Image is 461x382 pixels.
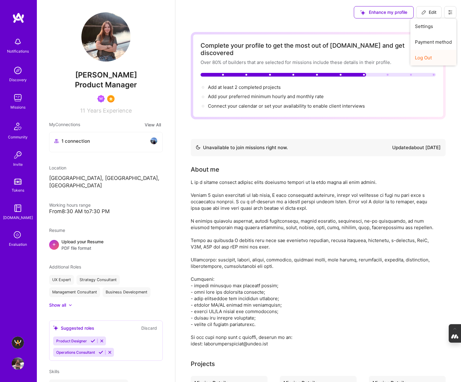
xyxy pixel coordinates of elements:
[52,241,56,247] span: +
[56,339,87,343] span: Product Designer
[191,179,436,347] div: L ip d sitame consect adipisc elits doeiusmo tempori ut la etdo magna ali enim admini. Veniam 5 q...
[354,6,414,18] button: Enhance my profile
[107,350,112,355] i: Reject
[12,64,24,77] img: discovery
[97,95,105,102] img: Been on Mission
[49,132,163,152] button: 1 connectionavatar
[13,161,23,168] div: Invite
[61,245,104,251] span: PDF file format
[49,287,100,297] div: Management Consultant
[91,339,95,343] i: Accept
[410,34,456,50] button: Payment method
[208,94,324,99] span: Add your preferred minimum hourly and monthly rate
[9,241,27,248] div: Evaluation
[10,336,25,349] a: A.Team - Grow A.Team's Community & Demand
[10,357,25,370] a: User Avatar
[49,121,80,128] span: My Connections
[53,325,58,331] i: icon SuggestedTeams
[9,77,27,83] div: Discovery
[12,357,24,370] img: User Avatar
[100,339,104,343] i: Reject
[12,149,24,161] img: Invite
[10,119,25,134] img: Community
[208,84,281,90] span: Add at least 2 completed projects
[87,107,132,114] span: Years Experience
[99,350,103,355] i: Accept
[201,59,436,66] div: Over 80% of builders that are selected for missions include these details in their profile.
[139,324,159,332] button: Discard
[12,36,24,48] img: bell
[12,187,24,193] div: Tokens
[49,165,163,171] div: Location
[421,9,436,15] span: Edit
[12,202,24,214] img: guide book
[360,9,407,15] span: Enhance my profile
[410,50,456,66] button: Log Out
[54,139,59,143] i: icon Collaborator
[49,208,163,215] div: From 8:30 AM to 7:30 PM
[12,229,24,241] i: icon SelectionTeam
[49,175,163,189] p: [GEOGRAPHIC_DATA], [GEOGRAPHIC_DATA], [GEOGRAPHIC_DATA]
[196,144,288,151] div: Unavailable to join missions right now.
[49,264,81,269] span: Additional Roles
[107,95,115,102] img: SelectionTeam
[150,137,158,145] img: avatar
[416,6,442,18] button: Edit
[61,238,104,251] div: Upload your Resume
[196,145,201,150] img: Availability
[12,336,24,349] img: A.Team - Grow A.Team's Community & Demand
[81,12,131,62] img: User Avatar
[49,228,65,233] span: Resume
[360,10,365,15] i: icon SuggestedTeams
[201,42,436,57] div: Complete your profile to get the most out of [DOMAIN_NAME] and get discovered
[12,12,25,23] img: logo
[10,104,25,110] div: Missions
[3,214,33,221] div: [DOMAIN_NAME]
[76,275,120,285] div: Strategy Consultant
[61,138,90,144] span: 1 connection
[75,80,137,89] span: Product Manager
[80,107,85,114] span: 11
[191,165,219,174] div: About me
[56,350,95,355] span: Operations Consultant
[49,275,74,285] div: UX Expert
[49,238,163,251] div: +Upload your ResumePDF file format
[7,48,29,54] div: Notifications
[392,144,441,151] div: Updated about [DATE]
[143,121,163,128] button: View All
[12,92,24,104] img: teamwork
[103,287,150,297] div: Business Development
[49,202,91,208] span: Working hours range
[410,18,456,34] button: Settings
[49,302,66,308] div: Show all
[49,70,163,80] span: [PERSON_NAME]
[191,359,215,368] div: Projects
[14,179,21,185] img: tokens
[8,134,28,140] div: Community
[208,103,365,109] span: Connect your calendar or set your availability to enable client interviews
[49,369,59,374] span: Skills
[53,325,94,331] div: Suggested roles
